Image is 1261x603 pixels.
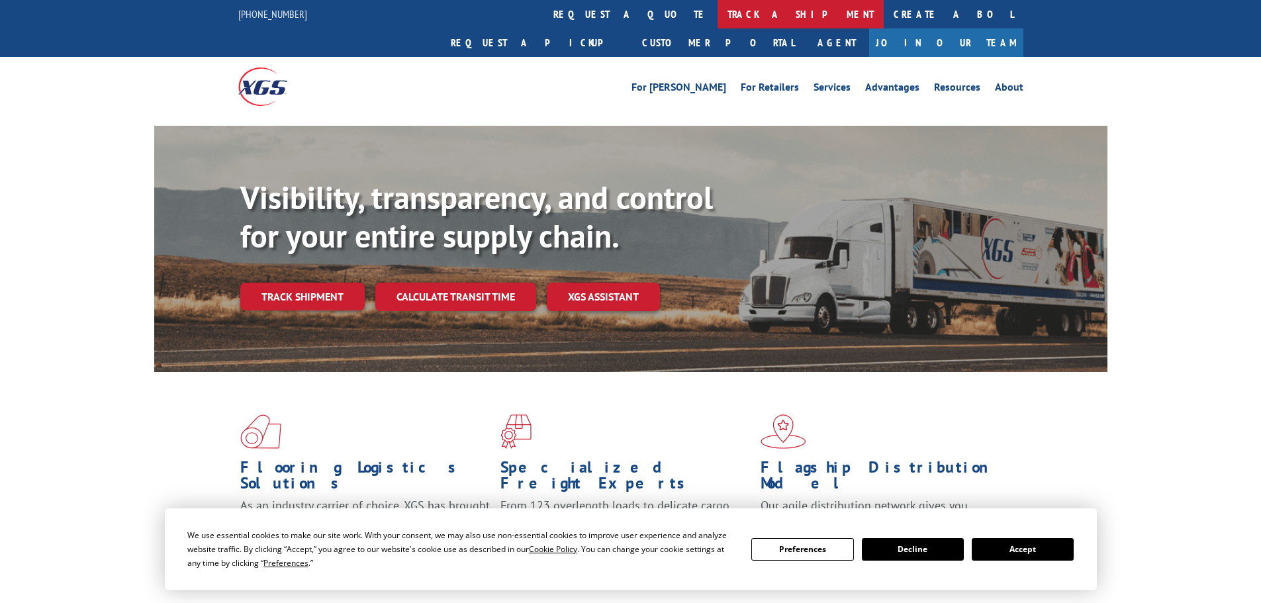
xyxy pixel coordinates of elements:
img: xgs-icon-focused-on-flooring-red [500,414,532,449]
a: Customer Portal [632,28,804,57]
a: Services [814,82,851,97]
a: For Retailers [741,82,799,97]
h1: Flagship Distribution Model [761,459,1011,498]
h1: Specialized Freight Experts [500,459,751,498]
span: Cookie Policy [529,543,577,555]
h1: Flooring Logistics Solutions [240,459,490,498]
button: Decline [862,538,964,561]
a: Resources [934,82,980,97]
span: Our agile distribution network gives you nationwide inventory management on demand. [761,498,1004,529]
a: About [995,82,1023,97]
p: From 123 overlength loads to delicate cargo, our experienced staff knows the best way to move you... [500,498,751,557]
div: Cookie Consent Prompt [165,508,1097,590]
img: xgs-icon-total-supply-chain-intelligence-red [240,414,281,449]
button: Accept [972,538,1074,561]
img: xgs-icon-flagship-distribution-model-red [761,414,806,449]
a: Advantages [865,82,919,97]
span: Preferences [263,557,308,569]
b: Visibility, transparency, and control for your entire supply chain. [240,177,713,256]
button: Preferences [751,538,853,561]
div: We use essential cookies to make our site work. With your consent, we may also use non-essential ... [187,528,735,570]
a: Calculate transit time [375,283,536,311]
a: Join Our Team [869,28,1023,57]
a: Request a pickup [441,28,632,57]
a: Agent [804,28,869,57]
a: [PHONE_NUMBER] [238,7,307,21]
span: As an industry carrier of choice, XGS has brought innovation and dedication to flooring logistics... [240,498,490,545]
a: XGS ASSISTANT [547,283,660,311]
a: For [PERSON_NAME] [631,82,726,97]
a: Track shipment [240,283,365,310]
